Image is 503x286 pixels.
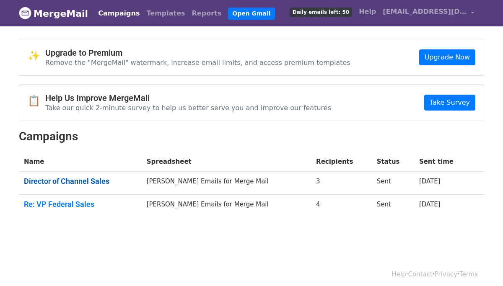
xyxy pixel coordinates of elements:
[419,201,441,208] a: [DATE]
[311,172,372,195] td: 3
[290,8,352,17] span: Daily emails left: 50
[424,95,475,111] a: Take Survey
[461,246,503,286] iframe: Chat Widget
[143,5,188,22] a: Templates
[95,5,143,22] a: Campaigns
[383,7,467,17] span: [EMAIL_ADDRESS][DOMAIN_NAME]
[311,194,372,217] td: 4
[19,152,142,172] th: Name
[379,3,477,23] a: [EMAIL_ADDRESS][DOMAIN_NAME]
[24,200,137,209] a: Re: VP Federal Sales
[419,178,441,185] a: [DATE]
[28,95,45,107] span: 📋
[19,7,31,19] img: MergeMail logo
[228,8,275,20] a: Open Gmail
[355,3,379,20] a: Help
[435,271,457,278] a: Privacy
[142,194,311,217] td: [PERSON_NAME] Emails for Merge Mail
[372,152,414,172] th: Status
[408,271,433,278] a: Contact
[19,129,484,144] h2: Campaigns
[19,5,88,22] a: MergeMail
[45,58,350,67] p: Remove the "MergeMail" watermark, increase email limits, and access premium templates
[28,50,45,62] span: ✨
[392,271,406,278] a: Help
[372,194,414,217] td: Sent
[372,172,414,195] td: Sent
[142,172,311,195] td: [PERSON_NAME] Emails for Merge Mail
[189,5,225,22] a: Reports
[45,93,331,103] h4: Help Us Improve MergeMail
[419,49,475,65] a: Upgrade Now
[286,3,355,20] a: Daily emails left: 50
[142,152,311,172] th: Spreadsheet
[24,177,137,186] a: Director of Channel Sales
[459,271,478,278] a: Terms
[311,152,372,172] th: Recipients
[414,152,471,172] th: Sent time
[45,48,350,58] h4: Upgrade to Premium
[45,103,331,112] p: Take our quick 2-minute survey to help us better serve you and improve our features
